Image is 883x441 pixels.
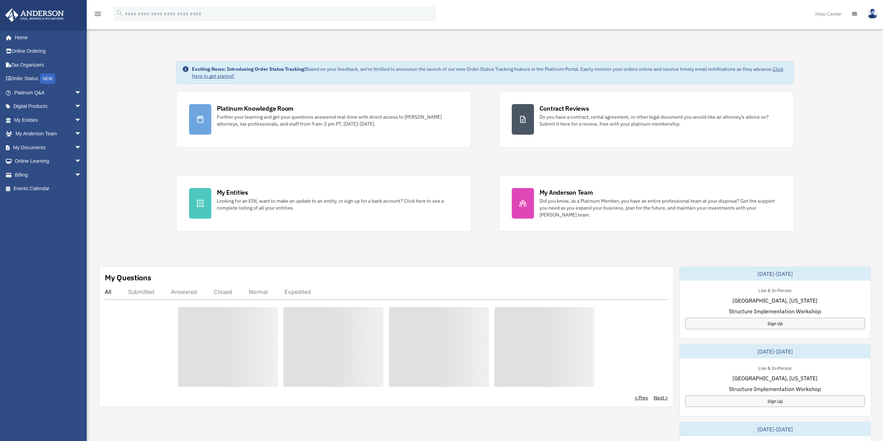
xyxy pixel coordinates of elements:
div: Further your learning and get your questions answered real-time with direct access to [PERSON_NAM... [217,113,458,127]
div: Live & In-Person [753,364,797,371]
strong: Exciting News: Introducing Order Status Tracking! [192,66,306,72]
span: arrow_drop_down [75,86,88,100]
a: < Prev [635,394,648,401]
span: Structure Implementation Workshop [729,307,821,315]
div: Looking for an EIN, want to make an update to an entity, or sign up for a bank account? Click her... [217,197,458,211]
a: Contract Reviews Do you have a contract, rental agreement, or other legal document you would like... [499,91,794,147]
div: Platinum Knowledge Room [217,104,294,113]
div: [DATE]-[DATE] [680,345,871,358]
a: Online Learningarrow_drop_down [5,154,92,168]
div: Live & In-Person [753,286,797,294]
div: Normal [249,288,268,295]
a: My Entitiesarrow_drop_down [5,113,92,127]
span: arrow_drop_down [75,154,88,169]
div: [DATE]-[DATE] [680,422,871,436]
div: Do you have a contract, rental agreement, or other legal document you would like an attorney's ad... [540,113,781,127]
span: arrow_drop_down [75,113,88,127]
div: My Entities [217,188,248,197]
a: Sign Up [685,318,865,329]
div: NEW [40,74,55,84]
a: Platinum Q&Aarrow_drop_down [5,86,92,100]
a: Events Calendar [5,182,92,196]
span: arrow_drop_down [75,141,88,155]
a: My Documentsarrow_drop_down [5,141,92,154]
a: Home [5,31,88,44]
a: Sign Up [685,396,865,407]
a: Tax Organizers [5,58,92,72]
i: menu [94,10,102,18]
a: Click Here to get started! [192,66,783,79]
span: arrow_drop_down [75,100,88,114]
div: [DATE]-[DATE] [680,267,871,281]
a: Platinum Knowledge Room Further your learning and get your questions answered real-time with dire... [176,91,471,147]
a: Next > [654,394,668,401]
a: Online Ordering [5,44,92,58]
span: [GEOGRAPHIC_DATA], [US_STATE] [732,296,817,305]
img: Anderson Advisors Platinum Portal [3,8,66,22]
div: Submitted [128,288,154,295]
a: Digital Productsarrow_drop_down [5,100,92,113]
a: Billingarrow_drop_down [5,168,92,182]
div: Answered [171,288,197,295]
img: User Pic [867,9,878,19]
div: Based on your feedback, we're thrilled to announce the launch of our new Order Status Tracking fe... [192,66,788,79]
div: All [105,288,111,295]
i: search [116,9,124,17]
div: Expedited [285,288,311,295]
a: My Anderson Teamarrow_drop_down [5,127,92,141]
a: Order StatusNEW [5,72,92,86]
span: arrow_drop_down [75,168,88,182]
a: My Entities Looking for an EIN, want to make an update to an entity, or sign up for a bank accoun... [176,175,471,231]
div: My Questions [105,272,151,283]
span: Structure Implementation Workshop [729,385,821,393]
div: Contract Reviews [540,104,589,113]
span: [GEOGRAPHIC_DATA], [US_STATE] [732,374,817,382]
div: Closed [214,288,232,295]
div: My Anderson Team [540,188,593,197]
span: arrow_drop_down [75,127,88,141]
a: menu [94,12,102,18]
div: Did you know, as a Platinum Member, you have an entire professional team at your disposal? Get th... [540,197,781,218]
a: My Anderson Team Did you know, as a Platinum Member, you have an entire professional team at your... [499,175,794,231]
